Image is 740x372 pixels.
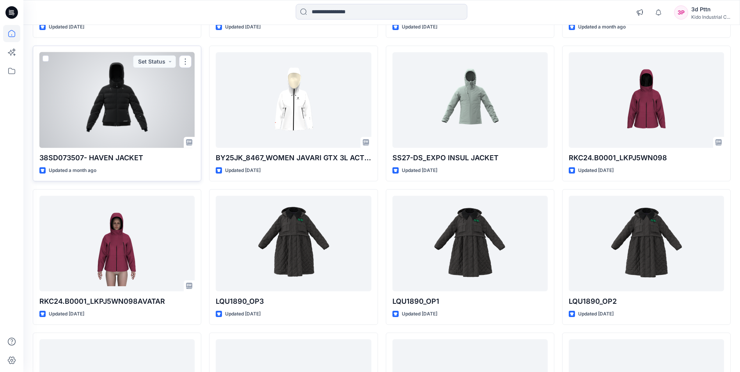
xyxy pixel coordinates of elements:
[569,52,724,148] a: RKC24.B0001_LKPJ5WN098
[225,23,261,31] p: Updated [DATE]
[691,5,730,14] div: 3d Pttn
[49,310,84,318] p: Updated [DATE]
[216,52,371,148] a: BY25JK_8467_WOMEN JAVARI GTX 3L ACTIVE SHELL JACKET
[691,14,730,20] div: Kido Industrial C...
[225,167,261,175] p: Updated [DATE]
[39,296,195,307] p: RKC24.B0001_LKPJ5WN098AVATAR
[39,52,195,148] a: 38SD073507- HAVEN JACKET
[578,167,614,175] p: Updated [DATE]
[392,296,548,307] p: LQU1890_OP1
[569,296,724,307] p: LQU1890_OP2
[39,196,195,291] a: RKC24.B0001_LKPJ5WN098AVATAR
[216,296,371,307] p: LQU1890_OP3
[402,23,437,31] p: Updated [DATE]
[402,310,437,318] p: Updated [DATE]
[392,52,548,148] a: SS27-DS_EXPO INSUL JACKET
[578,310,614,318] p: Updated [DATE]
[49,167,96,175] p: Updated a month ago
[392,196,548,291] a: LQU1890_OP1
[674,5,688,19] div: 3P
[569,196,724,291] a: LQU1890_OP2
[392,152,548,163] p: SS27-DS_EXPO INSUL JACKET
[225,310,261,318] p: Updated [DATE]
[216,196,371,291] a: LQU1890_OP3
[569,152,724,163] p: RKC24.B0001_LKPJ5WN098
[578,23,626,31] p: Updated a month ago
[216,152,371,163] p: BY25JK_8467_WOMEN JAVARI GTX 3L ACTIVE SHELL JACKET
[39,152,195,163] p: 38SD073507- HAVEN JACKET
[402,167,437,175] p: Updated [DATE]
[49,23,84,31] p: Updated [DATE]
